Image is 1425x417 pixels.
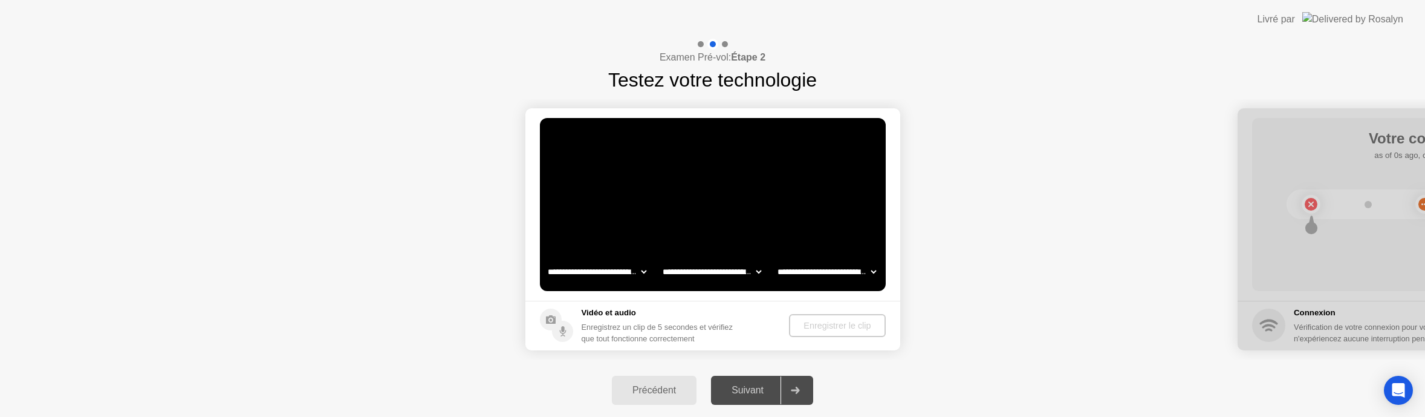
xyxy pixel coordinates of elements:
[789,314,885,337] button: Enregistrer le clip
[731,52,765,62] b: Étape 2
[545,260,649,284] select: Available cameras
[711,376,813,405] button: Suivant
[608,65,817,94] h1: Testez votre technologie
[775,260,878,284] select: Available microphones
[1384,376,1413,405] div: Open Intercom Messenger
[794,321,880,330] div: Enregistrer le clip
[1258,12,1295,27] div: Livré par
[715,385,781,396] div: Suivant
[660,260,764,284] select: Available speakers
[660,50,765,65] h4: Examen Pré-vol:
[582,321,743,344] div: Enregistrez un clip de 5 secondes et vérifiez que tout fonctionne correctement
[582,307,743,319] h5: Vidéo et audio
[612,376,696,405] button: Précédent
[615,385,693,396] div: Précédent
[1302,12,1403,26] img: Delivered by Rosalyn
